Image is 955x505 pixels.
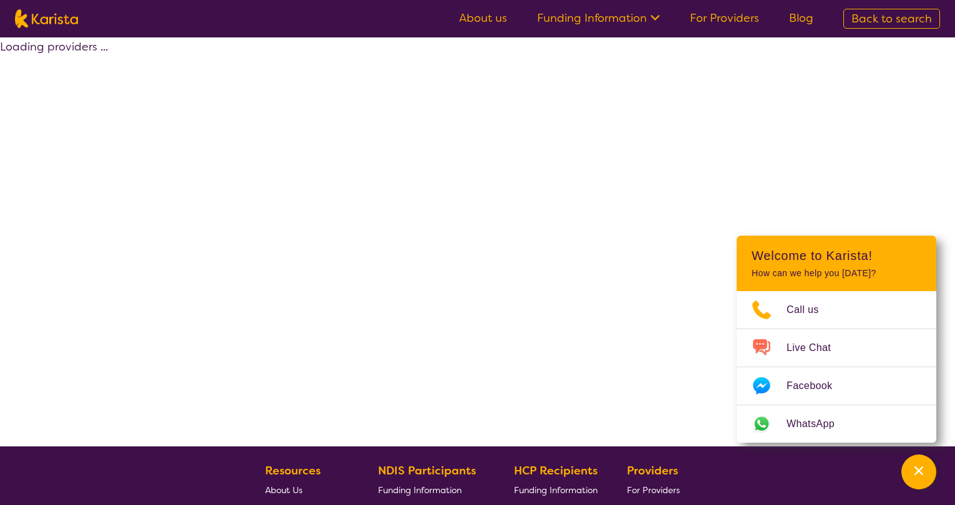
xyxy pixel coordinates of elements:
a: Funding Information [514,480,598,499]
b: Providers [627,463,678,478]
b: NDIS Participants [378,463,476,478]
a: For Providers [627,480,685,499]
b: HCP Recipients [514,463,598,478]
span: Funding Information [514,484,598,496]
a: Back to search [843,9,940,29]
a: Web link opens in a new tab. [737,405,936,443]
span: Call us [787,301,834,319]
a: Blog [789,11,813,26]
span: About Us [265,484,303,496]
a: For Providers [690,11,759,26]
a: About Us [265,480,349,499]
ul: Choose channel [737,291,936,443]
a: About us [459,11,507,26]
p: How can we help you [DATE]? [752,268,921,279]
b: Resources [265,463,321,478]
span: Funding Information [378,484,462,496]
span: Back to search [851,11,932,26]
span: For Providers [627,484,680,496]
span: Facebook [787,377,847,395]
img: Karista logo [15,9,78,28]
a: Funding Information [378,480,485,499]
div: Channel Menu [737,236,936,443]
a: Funding Information [537,11,660,26]
button: Channel Menu [901,454,936,489]
span: Live Chat [787,339,846,357]
span: WhatsApp [787,415,850,433]
h2: Welcome to Karista! [752,248,921,263]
